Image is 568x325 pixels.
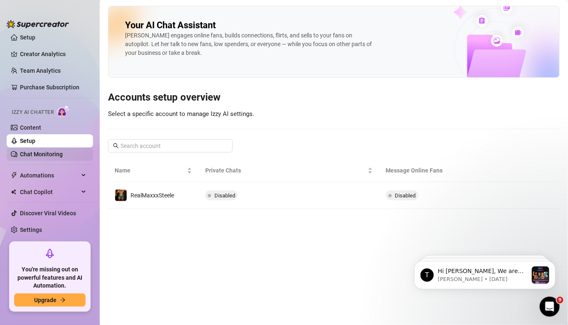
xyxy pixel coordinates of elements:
a: Chat Monitoring [20,151,63,158]
th: Name [108,159,199,182]
div: [PERSON_NAME] engages online fans, builds connections, flirts, and sells to your fans on autopilo... [125,31,374,57]
span: arrow-right [60,297,66,303]
a: Content [20,124,41,131]
a: Purchase Subscription [20,81,86,94]
p: Message from Tanya, sent 5w ago [36,31,126,39]
span: Disabled [214,192,235,199]
span: Name [115,166,185,175]
span: Automations [20,169,79,182]
h2: Your AI Chat Assistant [125,20,216,31]
img: RealMaxxxSteele [115,190,127,201]
a: Discover Viral Videos [20,210,76,217]
iframe: Intercom notifications message [402,244,568,303]
span: Hi [PERSON_NAME], We are attending XBIZ 🎉. If you’re there too, scan the QR code and drop us a me... [36,23,125,79]
span: Select a specific account to manage Izzy AI settings. [108,110,254,118]
span: rocket [45,249,55,259]
img: AI Chatter [57,105,70,117]
span: Private Chats [205,166,366,175]
a: Setup [20,138,35,144]
img: logo-BBDzfeDw.svg [7,20,69,28]
span: search [113,143,119,149]
span: RealMaxxxSteele [130,192,174,199]
h3: Accounts setup overview [108,91,560,104]
a: Team Analytics [20,67,61,74]
span: 9 [557,297,563,303]
th: Message Online Fans [379,159,500,182]
iframe: Intercom live chat [540,297,560,317]
img: Chat Copilot [11,189,16,195]
span: You're missing out on powerful features and AI Automation. [14,266,86,290]
a: Settings [20,227,42,233]
button: Upgradearrow-right [14,293,86,307]
th: Private Chats [199,159,379,182]
input: Search account [120,141,221,150]
span: Disabled [395,192,416,199]
span: Chat Copilot [20,185,79,199]
a: Setup [20,34,35,41]
a: Creator Analytics [20,47,86,61]
span: Izzy AI Chatter [12,108,54,116]
span: Upgrade [34,297,57,303]
span: thunderbolt [11,172,17,179]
